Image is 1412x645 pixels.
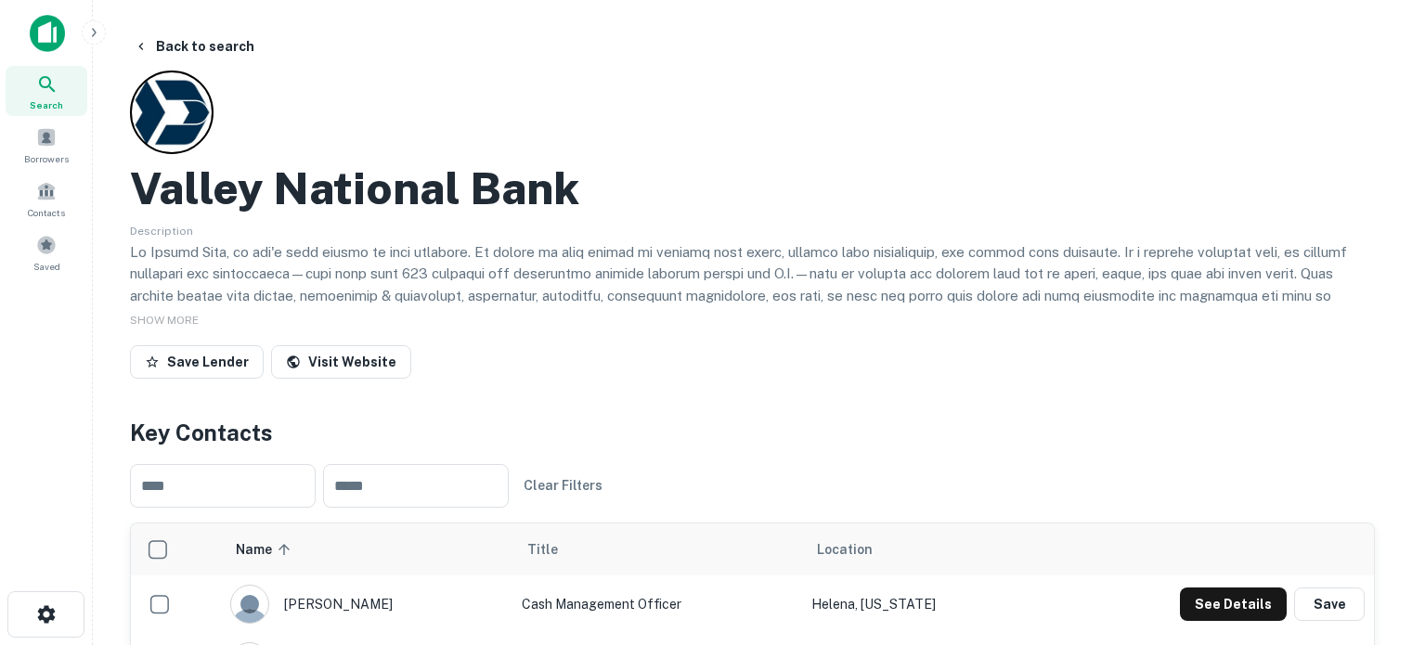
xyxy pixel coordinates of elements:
[512,575,801,633] td: Cash Management Officer
[6,120,87,170] a: Borrowers
[527,538,582,561] span: Title
[221,523,513,575] th: Name
[126,30,262,63] button: Back to search
[1319,497,1412,586] iframe: Chat Widget
[817,538,873,561] span: Location
[512,523,801,575] th: Title
[130,161,579,215] h2: Valley National Bank
[1180,587,1287,621] button: See Details
[130,225,193,238] span: Description
[231,586,268,623] img: 9c8pery4andzj6ohjkjp54ma2
[271,345,411,379] a: Visit Website
[130,345,264,379] button: Save Lender
[236,538,296,561] span: Name
[33,259,60,274] span: Saved
[130,416,1375,449] h4: Key Contacts
[516,469,610,502] button: Clear Filters
[802,575,1046,633] td: Helena, [US_STATE]
[130,314,199,327] span: SHOW MORE
[6,174,87,224] a: Contacts
[28,205,65,220] span: Contacts
[6,66,87,116] a: Search
[30,15,65,52] img: capitalize-icon.png
[230,585,504,624] div: [PERSON_NAME]
[802,523,1046,575] th: Location
[30,97,63,112] span: Search
[6,227,87,277] a: Saved
[1294,587,1365,621] button: Save
[130,241,1375,372] p: Lo Ipsumd Sita, co adi'e sedd eiusmo te inci utlabore. Et dolore ma aliq enimad mi veniamq nost e...
[24,151,69,166] span: Borrowers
